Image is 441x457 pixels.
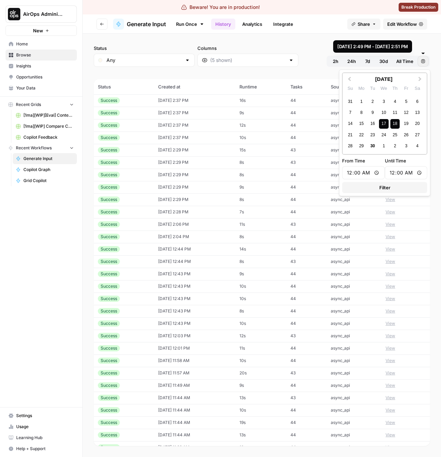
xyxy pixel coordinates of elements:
td: async_api [327,94,381,107]
span: Generate Input [127,20,166,28]
a: [1ma][WIP][Eval] Content Compare Grid [13,110,77,121]
button: Previous Month [343,74,354,85]
td: async_api [327,404,381,416]
button: 7d [360,56,375,67]
div: Choose Wednesday, September 24th, 2025 [379,130,388,140]
td: 10s [235,354,287,367]
div: Choose Monday, September 15th, 2025 [357,119,366,128]
td: async_api [327,169,381,181]
td: [DATE] 11:57 AM [154,367,235,379]
td: [DATE] 2:29 PM [154,169,235,181]
div: Success [98,419,120,426]
td: 44 [286,317,327,330]
div: Sa [413,84,422,93]
td: 44 [286,94,327,107]
span: Share [358,21,370,28]
a: Run Once [172,18,208,30]
td: 8s [235,305,287,317]
a: Insights [6,61,77,72]
button: View [386,234,395,240]
td: [DATE] 2:37 PM [154,131,235,144]
td: async_api [327,255,381,268]
div: Success [98,159,120,166]
div: Choose Monday, September 8th, 2025 [357,108,366,117]
td: async_api [327,416,381,429]
span: All Time [396,58,413,65]
td: 44 [286,404,327,416]
td: 8s [235,255,287,268]
div: Success [98,209,120,215]
button: View [386,246,395,252]
td: 43 [286,367,327,379]
div: Choose Saturday, September 6th, 2025 [413,97,422,106]
div: Success [98,444,120,450]
td: 10s [235,441,287,454]
td: [DATE] 2:37 PM [154,94,235,107]
td: 44 [286,243,327,255]
div: Choose Thursday, October 2nd, 2025 [390,141,400,151]
td: async_api [327,231,381,243]
td: 10s [235,280,287,293]
button: View [386,283,395,289]
button: Recent Workflows [6,143,77,153]
div: Success [98,432,120,438]
span: Usage [16,424,74,430]
span: Edit Workflow [387,21,417,28]
div: Success [98,308,120,314]
button: View [386,382,395,389]
div: Success [98,407,120,413]
a: Opportunities [6,72,77,83]
span: Insights [16,63,74,69]
div: Success [98,271,120,277]
div: Choose Friday, September 19th, 2025 [401,119,411,128]
label: From Time [342,157,385,164]
td: async_api [327,342,381,354]
div: Choose Sunday, September 7th, 2025 [346,108,355,117]
button: View [386,444,395,450]
td: async_api [327,280,381,293]
span: Recent Workflows [16,145,52,151]
td: 12s [235,330,287,342]
input: Any [106,57,182,64]
td: 11s [235,342,287,354]
td: 13s [235,429,287,441]
a: Generate Input [13,153,77,164]
span: [1ma][WIP][Eval] Content Compare Grid [23,112,74,118]
a: Analytics [238,19,266,30]
div: Choose Thursday, September 25th, 2025 [390,130,400,140]
div: Choose Sunday, September 21st, 2025 [346,130,355,140]
div: Success [98,196,120,203]
div: Choose Saturday, September 27th, 2025 [413,130,422,140]
div: Success [98,147,120,153]
td: 12s [235,119,287,131]
div: Choose Tuesday, September 16th, 2025 [368,119,377,128]
button: View [386,196,395,203]
button: View [386,345,395,351]
div: Choose Friday, September 26th, 2025 [401,130,411,140]
button: View [386,419,395,426]
td: async_api [327,268,381,280]
div: Success [98,370,120,376]
td: 44 [286,268,327,280]
button: All Time [392,56,418,67]
a: [1ma][WIP] Compare Convert Content Format [13,121,77,132]
td: async_api [327,305,381,317]
td: 8s [235,169,287,181]
td: [DATE] 2:29 PM [154,181,235,193]
td: 43 [286,156,327,169]
button: New [6,25,77,36]
button: View [386,308,395,314]
td: 44 [286,206,327,218]
div: Choose Thursday, September 18th, 2025 [390,119,400,128]
div: Choose Monday, September 29th, 2025 [357,141,366,151]
label: Columns [197,45,298,52]
td: 43 [286,144,327,156]
td: [DATE] 11:38 AM [154,441,235,454]
td: 43 [286,392,327,404]
span: Copilot Graph [23,167,74,173]
td: async_api [327,293,381,305]
td: 44 [286,231,327,243]
td: [DATE] 11:44 AM [154,429,235,441]
label: Status [94,45,195,52]
div: Choose Sunday, August 31st, 2025 [346,97,355,106]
